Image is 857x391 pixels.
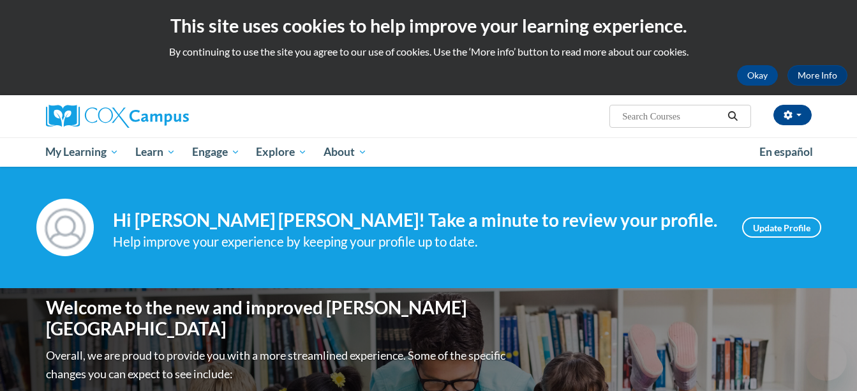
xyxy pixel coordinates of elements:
[46,297,509,340] h1: Welcome to the new and improved [PERSON_NAME][GEOGRAPHIC_DATA]
[46,346,509,383] p: Overall, we are proud to provide you with a more streamlined experience. Some of the specific cha...
[113,231,723,252] div: Help improve your experience by keeping your profile up to date.
[36,199,94,256] img: Profile Image
[127,137,184,167] a: Learn
[184,137,248,167] a: Engage
[723,109,742,124] button: Search
[10,13,847,38] h2: This site uses cookies to help improve your learning experience.
[256,144,307,160] span: Explore
[621,109,723,124] input: Search Courses
[759,145,813,158] span: En español
[787,65,847,86] a: More Info
[45,144,119,160] span: My Learning
[192,144,240,160] span: Engage
[113,210,723,231] h4: Hi [PERSON_NAME] [PERSON_NAME]! Take a minute to review your profile.
[27,137,831,167] div: Main menu
[46,105,189,128] img: Cox Campus
[773,105,812,125] button: Account Settings
[737,65,778,86] button: Okay
[806,340,847,381] iframe: Button to launch messaging window
[751,139,821,165] a: En español
[324,144,367,160] span: About
[315,137,375,167] a: About
[248,137,315,167] a: Explore
[10,45,847,59] p: By continuing to use the site you agree to our use of cookies. Use the ‘More info’ button to read...
[46,105,288,128] a: Cox Campus
[742,217,821,238] a: Update Profile
[38,137,128,167] a: My Learning
[135,144,175,160] span: Learn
